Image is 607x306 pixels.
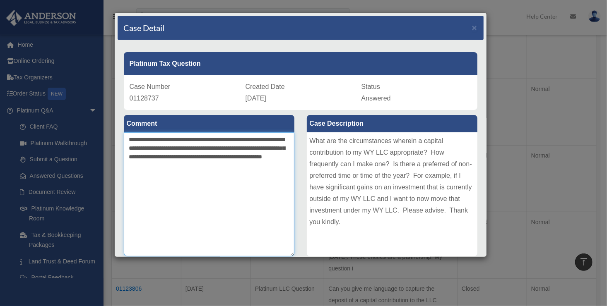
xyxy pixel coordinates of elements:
span: 01128737 [130,95,159,102]
label: Case Description [307,115,477,132]
span: Status [361,83,380,90]
span: Case Number [130,83,171,90]
div: What are the circumstances wherein a capital contribution to my WY LLC appropriate? How frequentl... [307,132,477,256]
h4: Case Detail [124,22,165,33]
label: Comment [124,115,294,132]
div: Platinum Tax Question [124,52,477,75]
span: × [472,23,477,32]
span: Answered [361,95,391,102]
span: Created Date [246,83,285,90]
span: [DATE] [246,95,266,102]
button: Close [472,23,477,32]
